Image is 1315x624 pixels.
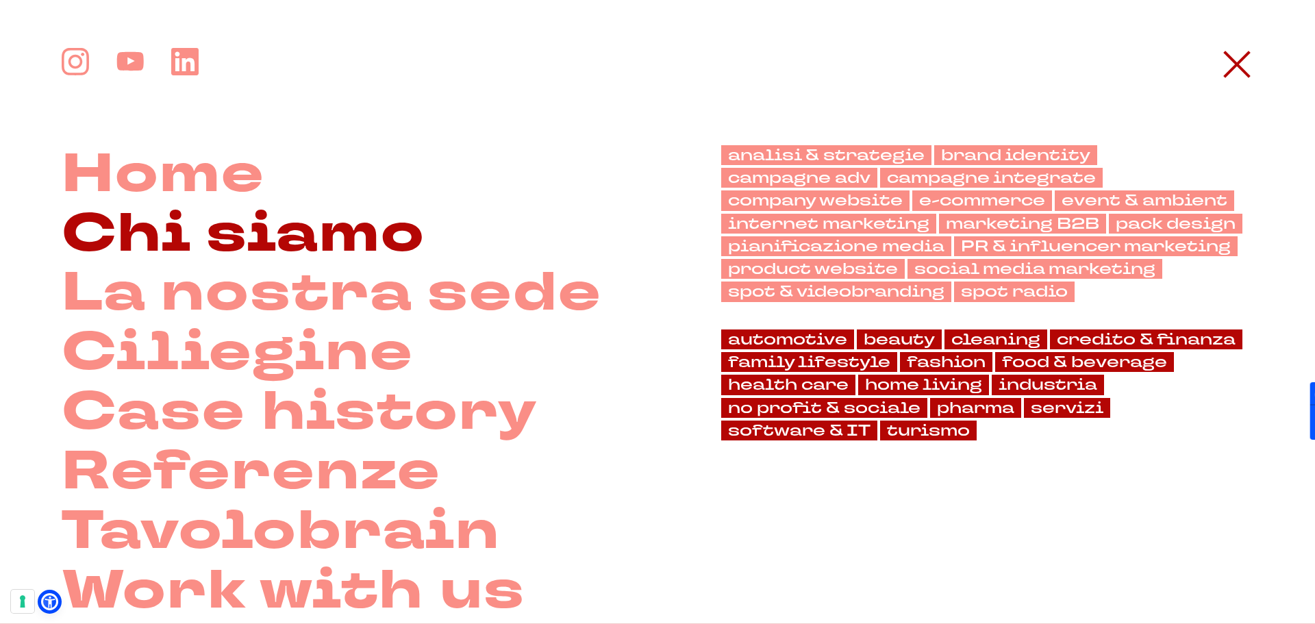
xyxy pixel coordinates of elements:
[880,168,1103,188] a: campagne integrate
[900,352,992,372] a: fashion
[1050,329,1242,349] a: credito & finanza
[721,236,951,256] a: pianificazione media
[721,282,951,301] a: spot & videobranding
[992,375,1104,395] a: industria
[41,593,58,610] a: Open Accessibility Menu
[721,145,931,165] a: analisi & strategie
[721,190,910,210] a: company website
[11,590,34,613] button: Le tue preferenze relative al consenso per le tecnologie di tracciamento
[934,145,1097,165] a: brand identity
[880,421,977,440] a: turismo
[62,145,265,205] a: Home
[721,352,897,372] a: family lifestyle
[62,502,500,562] a: Tavolobrain
[721,259,905,279] a: product website
[907,259,1162,279] a: social media marketing
[62,323,414,383] a: Ciliegine
[721,375,855,395] a: health care
[912,190,1052,210] a: e-commerce
[62,383,538,442] a: Case history
[954,236,1238,256] a: PR & influencer marketing
[62,562,525,621] a: Work with us
[721,168,877,188] a: campagne adv
[954,282,1075,301] a: spot radio
[721,398,927,418] a: no profit & sociale
[857,329,942,349] a: beauty
[939,214,1106,234] a: marketing B2B
[62,205,425,264] a: Chi siamo
[1109,214,1242,234] a: pack design
[858,375,989,395] a: home living
[1024,398,1110,418] a: servizi
[721,421,877,440] a: software & IT
[1055,190,1234,210] a: event & ambient
[62,442,441,502] a: Referenze
[721,329,854,349] a: automotive
[995,352,1174,372] a: food & beverage
[944,329,1047,349] a: cleaning
[721,214,936,234] a: internet marketing
[62,264,602,323] a: La nostra sede
[930,398,1021,418] a: pharma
